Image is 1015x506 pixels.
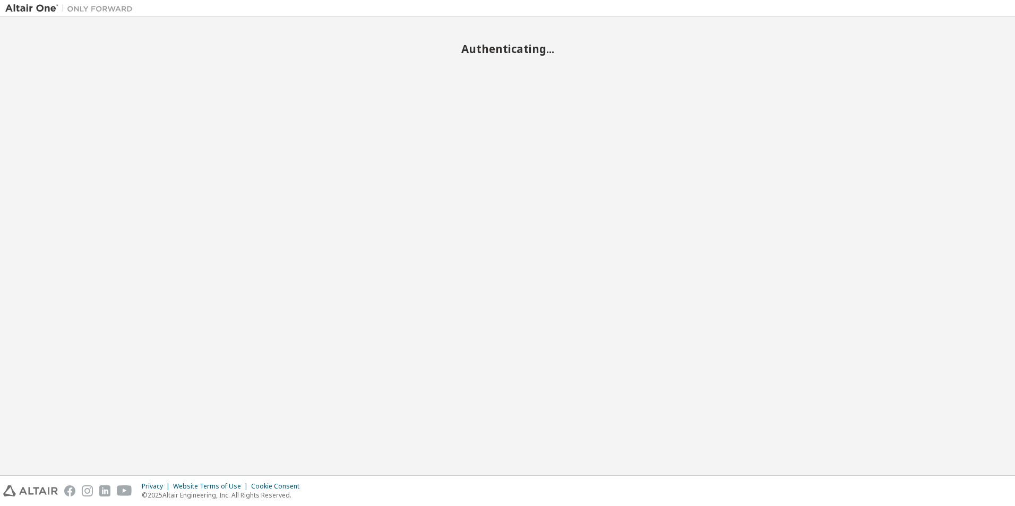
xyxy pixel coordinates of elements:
[117,485,132,496] img: youtube.svg
[99,485,110,496] img: linkedin.svg
[173,482,251,491] div: Website Terms of Use
[142,482,173,491] div: Privacy
[82,485,93,496] img: instagram.svg
[142,491,306,500] p: © 2025 Altair Engineering, Inc. All Rights Reserved.
[64,485,75,496] img: facebook.svg
[251,482,306,491] div: Cookie Consent
[5,3,138,14] img: Altair One
[3,485,58,496] img: altair_logo.svg
[5,42,1010,56] h2: Authenticating...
